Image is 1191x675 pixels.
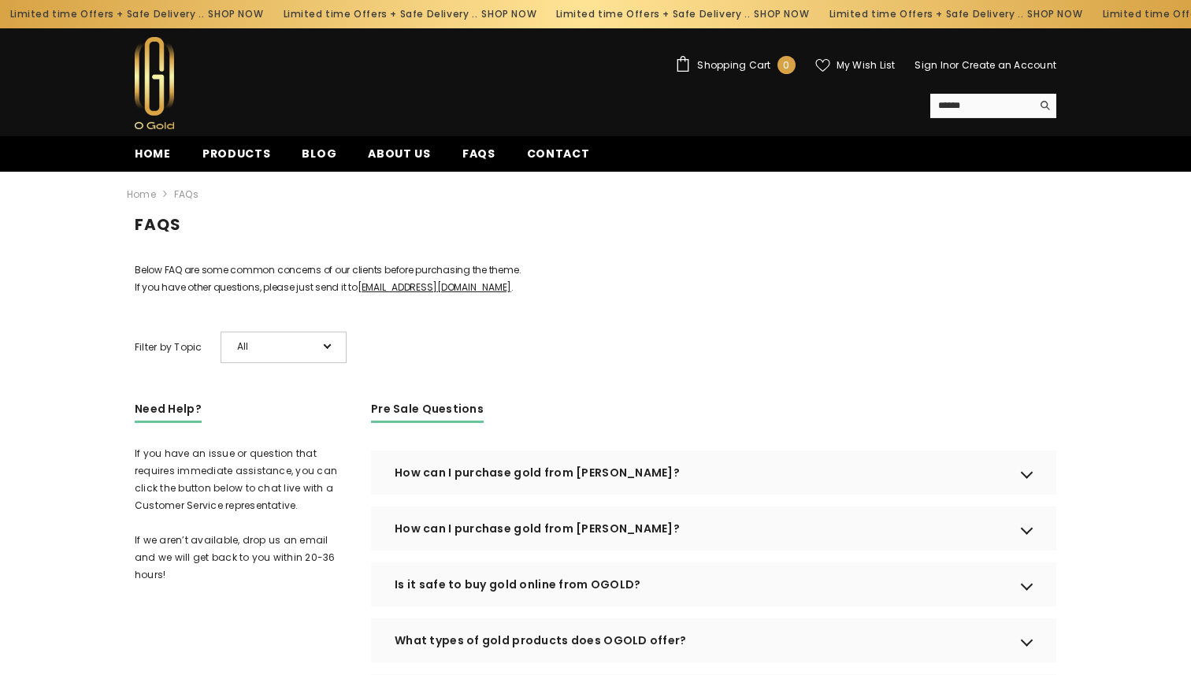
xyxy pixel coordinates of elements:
div: Limited time Offers + Safe Delivery .. [545,2,818,27]
a: Create an Account [962,58,1056,72]
a: SHOP NOW [480,6,536,23]
div: How can I purchase gold from [PERSON_NAME]? [371,506,1056,551]
span: My Wish List [837,61,896,70]
summary: Search [930,94,1056,118]
span: Contact [527,146,590,161]
a: [EMAIL_ADDRESS][DOMAIN_NAME] [358,280,511,294]
span: or [949,58,959,72]
a: Sign In [915,58,949,72]
p: Below FAQ are some common concerns of our clients before purchasing the theme. If you have other ... [135,261,1056,296]
a: My Wish List [815,58,896,72]
span: Shopping Cart [697,61,770,70]
div: Limited time Offers + Safe Delivery .. [818,2,1092,27]
span: Filter by Topic [135,339,202,356]
a: Home [119,145,187,172]
div: How can I purchase gold from [PERSON_NAME]? [371,451,1056,495]
span: FAQs [462,146,495,161]
h1: FAQs [135,209,1056,252]
span: All [237,338,316,355]
div: All [221,332,347,363]
div: What types of gold products does OGOLD offer? [371,618,1056,662]
a: Products [187,145,287,172]
span: Blog [302,146,336,161]
span: 0 [783,57,789,74]
button: Search [1032,94,1056,117]
a: Shopping Cart [675,56,795,74]
a: Home [127,186,156,203]
img: Ogold Shop [135,37,174,129]
span: FAQs [174,186,198,203]
span: Products [202,146,271,161]
div: Is it safe to buy gold online from OGOLD? [371,562,1056,606]
h3: Pre Sale Questions [371,400,484,423]
nav: breadcrumbs [127,178,1048,211]
a: FAQs [447,145,511,172]
a: About us [352,145,447,172]
span: About us [368,146,431,161]
h3: Need Help? [135,400,202,423]
span: If you have an issue or question that requires immediate assistance, you can click the button bel... [135,447,337,581]
a: SHOP NOW [753,6,808,23]
a: Blog [286,145,352,172]
a: Contact [511,145,606,172]
span: Home [135,146,171,161]
a: SHOP NOW [207,6,262,23]
a: SHOP NOW [1026,6,1082,23]
div: Limited time Offers + Safe Delivery .. [272,2,545,27]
